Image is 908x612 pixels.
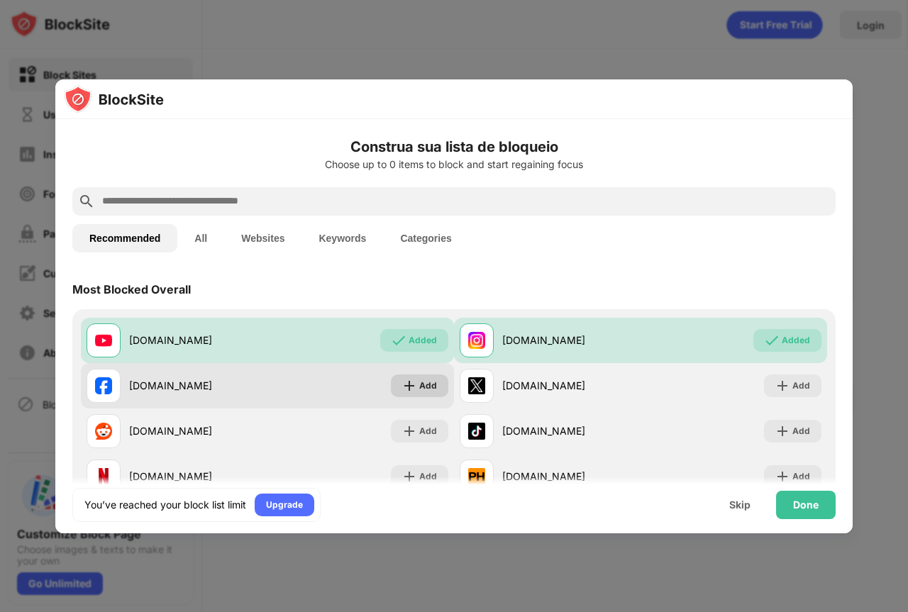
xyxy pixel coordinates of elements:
img: favicons [468,468,485,485]
div: Upgrade [266,498,303,512]
div: Add [792,379,810,393]
div: [DOMAIN_NAME] [129,333,267,347]
button: Recommended [72,224,177,252]
img: favicons [95,377,112,394]
div: Add [792,424,810,438]
img: search.svg [78,193,95,210]
div: Add [792,469,810,484]
div: Most Blocked Overall [72,282,191,296]
div: Added [782,333,810,347]
div: Choose up to 0 items to block and start regaining focus [72,159,836,170]
button: Websites [224,224,301,252]
button: Categories [383,224,468,252]
div: Add [419,424,437,438]
div: Skip [729,499,751,511]
img: favicons [468,377,485,394]
div: Added [409,333,437,347]
div: Add [419,379,437,393]
div: [DOMAIN_NAME] [502,469,641,484]
div: [DOMAIN_NAME] [502,423,641,438]
div: Add [419,469,437,484]
h6: Construa sua lista de bloqueio [72,136,836,157]
img: favicons [95,332,112,349]
div: Done [793,499,819,511]
div: You’ve reached your block list limit [84,498,246,512]
div: [DOMAIN_NAME] [502,333,641,347]
div: [DOMAIN_NAME] [129,469,267,484]
button: Keywords [301,224,383,252]
img: favicons [95,468,112,485]
img: favicons [468,423,485,440]
img: favicons [95,423,112,440]
div: [DOMAIN_NAME] [129,423,267,438]
button: All [177,224,224,252]
img: favicons [468,332,485,349]
div: [DOMAIN_NAME] [502,378,641,393]
img: logo-blocksite.svg [64,85,164,113]
div: [DOMAIN_NAME] [129,378,267,393]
